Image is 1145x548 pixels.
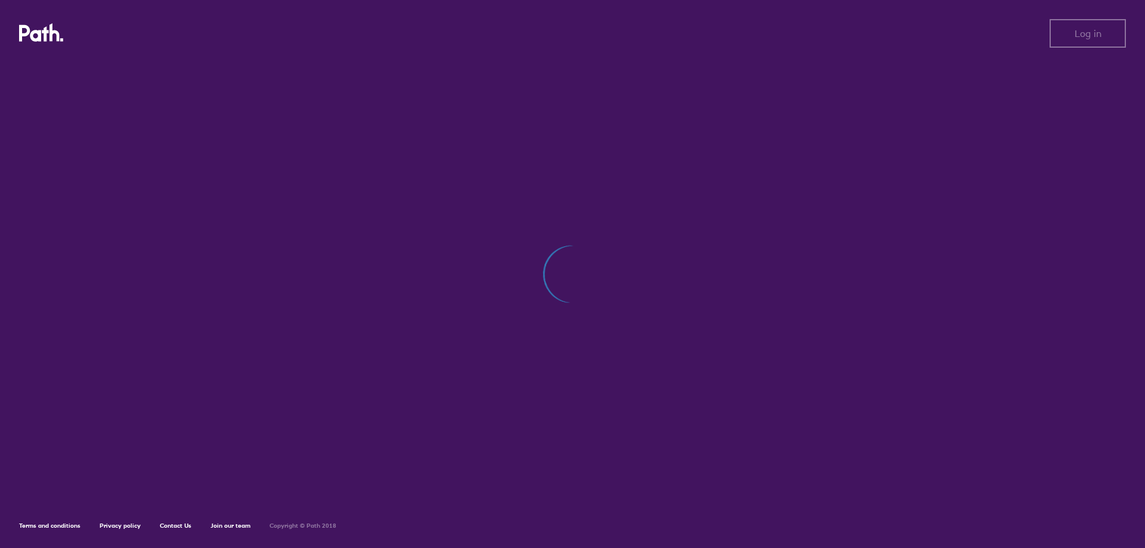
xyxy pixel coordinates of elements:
h6: Copyright © Path 2018 [270,522,336,530]
a: Contact Us [160,522,191,530]
a: Join our team [211,522,250,530]
button: Log in [1050,19,1126,48]
a: Terms and conditions [19,522,81,530]
a: Privacy policy [100,522,141,530]
span: Log in [1075,28,1101,39]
